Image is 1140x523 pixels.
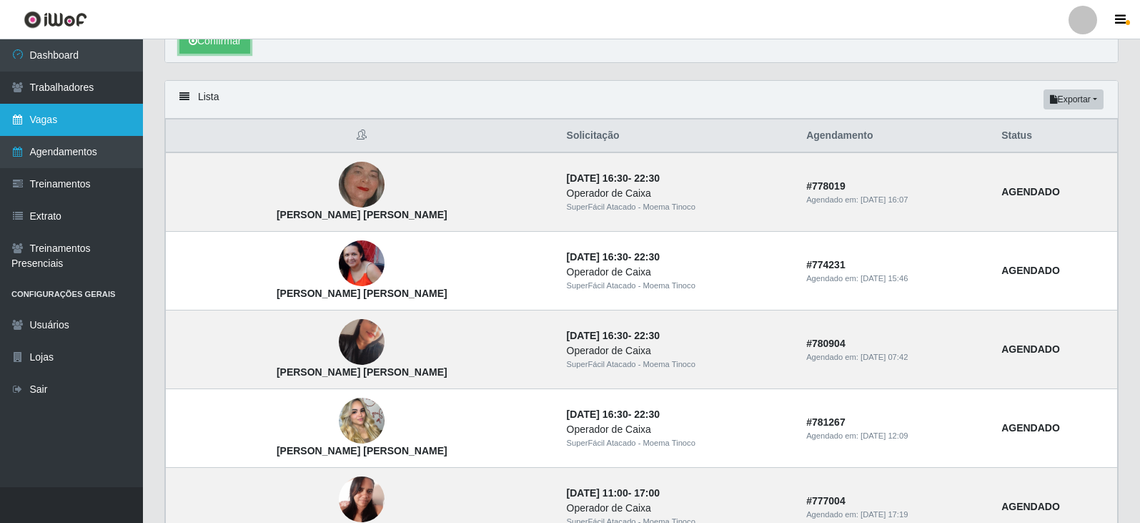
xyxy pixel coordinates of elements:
[567,330,660,341] strong: -
[806,430,984,442] div: Agendado em:
[634,330,660,341] time: 22:30
[339,240,385,286] img: Joelma Guimarães Freitas
[1001,265,1060,276] strong: AGENDADO
[277,288,447,299] strong: [PERSON_NAME] [PERSON_NAME]
[861,274,908,283] time: [DATE] 15:46
[798,119,993,153] th: Agendamento
[806,509,984,521] div: Agendado em:
[861,431,908,440] time: [DATE] 12:09
[165,81,1118,119] div: Lista
[567,437,790,449] div: SuperFácil Atacado - Moema Tinoco
[806,273,984,285] div: Agendado em:
[567,409,660,420] strong: -
[567,172,628,184] time: [DATE] 16:30
[634,409,660,420] time: 22:30
[567,358,790,371] div: SuperFácil Atacado - Moema Tinoco
[277,366,447,378] strong: [PERSON_NAME] [PERSON_NAME]
[567,343,790,358] div: Operador de Caixa
[277,209,447,220] strong: [PERSON_NAME] [PERSON_NAME]
[861,195,908,204] time: [DATE] 16:07
[567,409,628,420] time: [DATE] 16:30
[567,501,790,516] div: Operador de Caixa
[861,353,908,361] time: [DATE] 07:42
[567,487,628,499] time: [DATE] 11:00
[1001,422,1060,434] strong: AGENDADO
[567,330,628,341] time: [DATE] 16:30
[861,510,908,519] time: [DATE] 17:19
[634,487,660,499] time: 17:00
[567,487,660,499] strong: -
[339,381,385,462] img: Maria Letícia Batista de Lima
[806,194,984,206] div: Agendado em:
[277,445,447,456] strong: [PERSON_NAME] [PERSON_NAME]
[1001,501,1060,512] strong: AGENDADO
[339,148,385,221] img: Geruza da Silva simplicio
[806,180,846,192] strong: # 778019
[567,265,790,280] div: Operador de Caixa
[567,201,790,213] div: SuperFácil Atacado - Moema Tinoco
[339,302,385,383] img: Maria Letícia Soares da Silva
[993,119,1117,153] th: Status
[567,251,628,263] time: [DATE] 16:30
[806,495,846,507] strong: # 777004
[806,416,846,428] strong: # 781267
[567,280,790,292] div: SuperFácil Atacado - Moema Tinoco
[179,29,250,54] button: Confirmar
[558,119,798,153] th: Solicitação
[1001,186,1060,197] strong: AGENDADO
[567,186,790,201] div: Operador de Caixa
[567,422,790,437] div: Operador de Caixa
[806,259,846,270] strong: # 774231
[1044,89,1104,109] button: Exportar
[634,172,660,184] time: 22:30
[806,338,846,349] strong: # 780904
[567,251,660,263] strong: -
[806,351,984,363] div: Agendado em:
[567,172,660,184] strong: -
[634,251,660,263] time: 22:30
[1001,343,1060,355] strong: AGENDADO
[24,11,87,29] img: CoreUI Logo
